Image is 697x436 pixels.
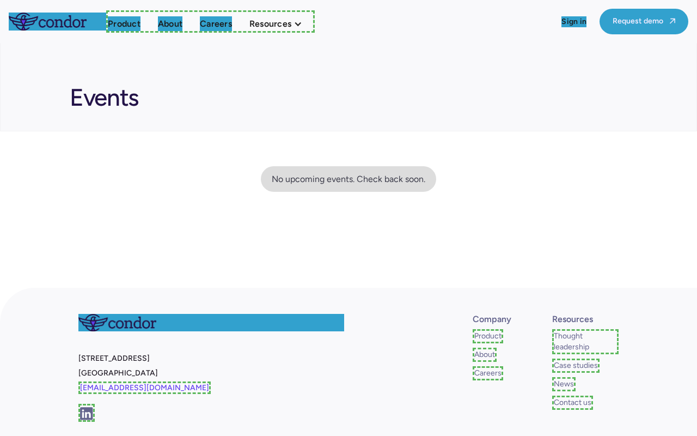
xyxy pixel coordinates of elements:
[552,377,576,391] a: News
[70,78,139,113] h1: Events
[600,9,688,34] a: Request demo
[9,13,106,30] a: home
[473,366,503,380] a: Careers
[473,348,497,362] a: About
[473,314,511,325] div: Company
[272,172,425,186] div: No upcoming events. Check back soon.
[249,16,291,31] div: Resources
[108,16,140,31] a: Product
[249,16,313,31] div: Resources
[670,17,675,25] span: 
[552,329,619,354] a: Thought leadership
[552,396,593,410] a: Contact us
[552,359,600,373] a: Case studies
[552,314,593,325] div: Resources
[78,381,211,394] a: [EMAIL_ADDRESS][DOMAIN_NAME]
[78,351,344,395] p: [STREET_ADDRESS] [GEOGRAPHIC_DATA]
[473,329,503,343] a: Product
[200,16,232,31] a: Careers
[561,16,586,27] a: Sign in
[158,16,182,31] a: About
